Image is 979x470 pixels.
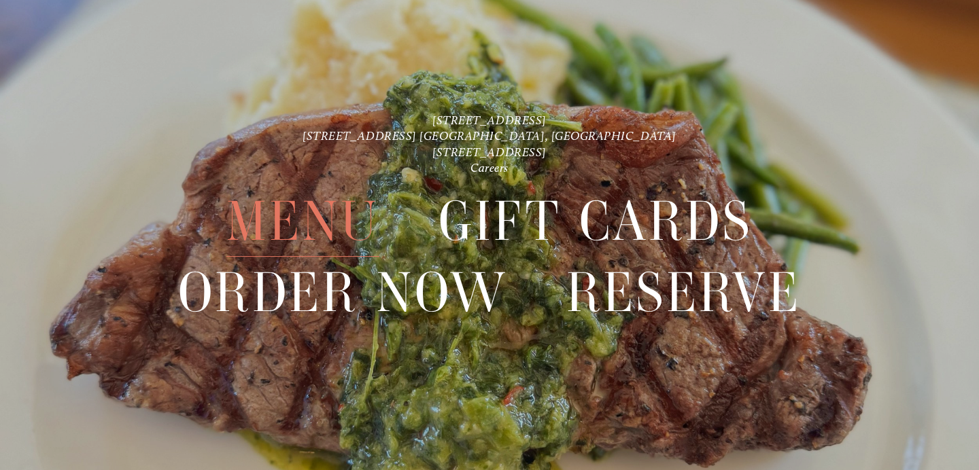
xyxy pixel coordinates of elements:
[432,145,547,159] a: [STREET_ADDRESS]
[432,113,547,127] a: [STREET_ADDRESS]
[226,186,379,256] a: Menu
[566,257,800,327] a: Reserve
[178,257,507,327] a: Order Now
[439,186,753,256] a: Gift Cards
[226,186,379,257] span: Menu
[439,186,753,257] span: Gift Cards
[303,129,676,143] a: [STREET_ADDRESS] [GEOGRAPHIC_DATA], [GEOGRAPHIC_DATA]
[470,160,509,175] a: Careers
